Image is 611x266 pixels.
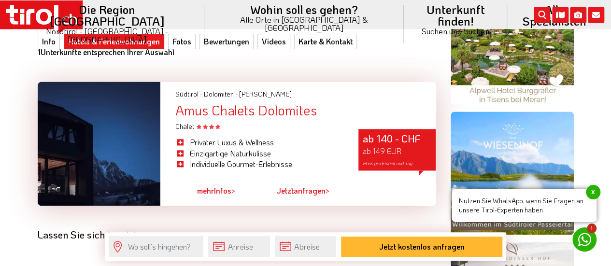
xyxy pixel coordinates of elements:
[415,27,496,35] small: Suchen und buchen
[175,89,202,98] span: Südtirol -
[197,185,214,196] span: mehr
[570,7,586,23] i: Fotogalerie
[277,180,329,202] a: Jetztanfragen>
[231,185,235,196] span: >
[203,89,237,98] span: Dolomiten -
[109,236,203,257] input: Wo soll's hingehen?
[358,129,436,170] div: ab 140 - CHF
[239,89,291,98] span: [PERSON_NAME]
[38,229,436,240] div: Lassen Sie sich inspirieren
[275,236,336,257] input: Abreise
[588,7,604,23] i: Kontakt
[208,236,270,257] input: Anreise
[587,224,597,233] span: 1
[341,237,502,257] button: Jetzt kostenlos anfragen
[451,112,574,235] img: wiesenhof-sommer.jpg
[175,137,344,148] li: Privater Luxus & Wellness
[175,159,344,169] li: Individuelle Gourmet-Erlebnisse
[175,122,220,131] span: Chalet
[362,146,401,156] span: ab 149 EUR
[552,7,568,23] i: Karte öffnen
[362,160,412,167] span: Preis pro Einheit und Tag
[586,185,600,199] span: x
[175,103,436,118] div: Amus Chalets Dolomites
[197,180,235,202] a: mehrInfos>
[572,227,597,252] a: 1 Nutzen Sie WhatsApp, wenn Sie Fragen an unsere Tirol-Experten habenx
[452,189,597,222] span: Nutzen Sie WhatsApp, wenn Sie Fragen an unsere Tirol-Experten haben
[216,15,392,32] small: Alle Orte in [GEOGRAPHIC_DATA] & [GEOGRAPHIC_DATA]
[326,185,329,196] span: >
[21,27,193,43] small: Nordtirol - [GEOGRAPHIC_DATA] - [GEOGRAPHIC_DATA]
[277,185,294,196] span: Jetzt
[175,148,344,159] li: Einzigartige Naturkulisse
